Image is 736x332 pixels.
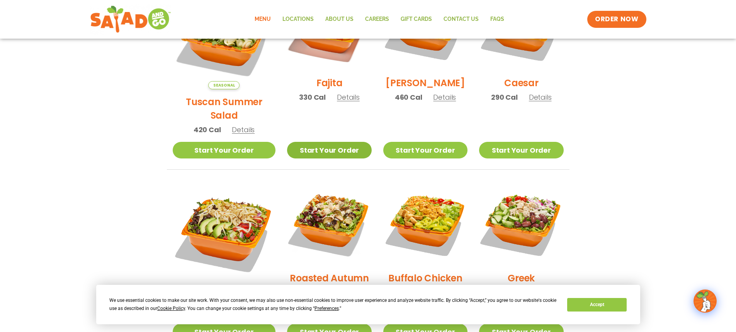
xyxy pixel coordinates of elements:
[388,271,462,285] h2: Buffalo Chicken
[337,92,360,102] span: Details
[194,124,221,135] span: 420 Cal
[232,125,255,135] span: Details
[173,95,276,122] h2: Tuscan Summer Salad
[567,298,627,312] button: Accept
[90,4,172,35] img: new-SAG-logo-768×292
[479,142,563,158] a: Start Your Order
[173,181,276,284] img: Product photo for BBQ Ranch Salad
[508,271,535,285] h2: Greek
[173,142,276,158] a: Start Your Order
[383,142,467,158] a: Start Your Order
[395,92,422,102] span: 460 Cal
[277,10,320,28] a: Locations
[320,10,359,28] a: About Us
[316,76,343,90] h2: Fajita
[157,306,185,311] span: Cookie Policy
[109,296,558,313] div: We use essential cookies to make our site work. With your consent, we may also use non-essential ...
[287,142,371,158] a: Start Your Order
[694,290,716,312] img: wpChatIcon
[383,181,467,266] img: Product photo for Buffalo Chicken Salad
[438,10,484,28] a: Contact Us
[359,10,395,28] a: Careers
[290,271,369,285] h2: Roasted Autumn
[479,181,563,266] img: Product photo for Greek Salad
[386,76,465,90] h2: [PERSON_NAME]
[484,10,510,28] a: FAQs
[208,81,240,89] span: Seasonal
[504,76,539,90] h2: Caesar
[433,92,456,102] span: Details
[287,181,371,266] img: Product photo for Roasted Autumn Salad
[587,11,646,28] a: ORDER NOW
[491,92,518,102] span: 290 Cal
[249,10,277,28] a: Menu
[595,15,638,24] span: ORDER NOW
[299,92,326,102] span: 330 Cal
[395,10,438,28] a: GIFT CARDS
[529,92,552,102] span: Details
[96,285,640,324] div: Cookie Consent Prompt
[249,10,510,28] nav: Menu
[314,306,339,311] span: Preferences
